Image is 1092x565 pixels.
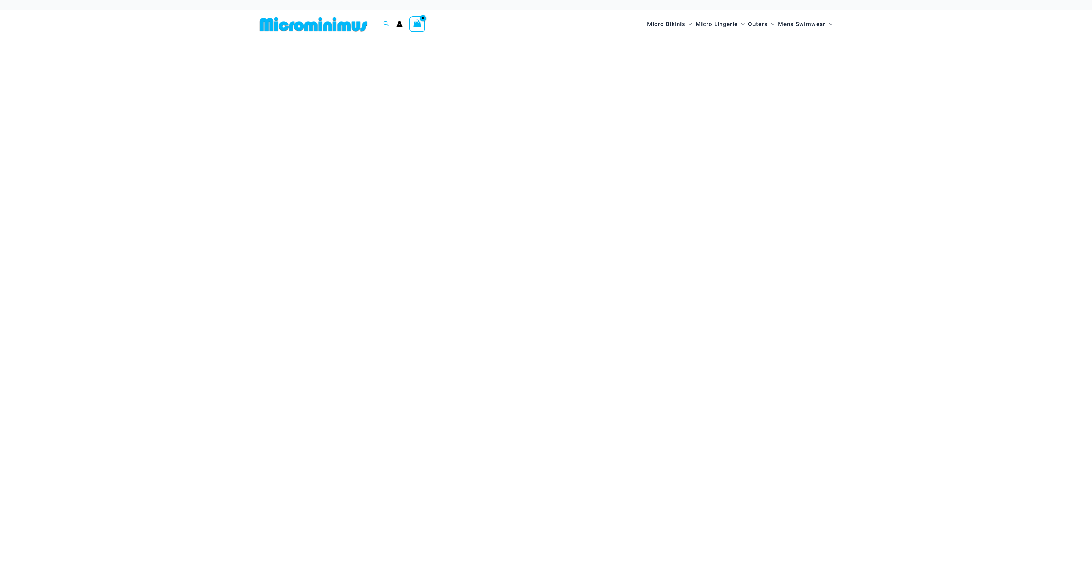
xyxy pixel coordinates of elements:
[396,21,403,27] a: Account icon link
[825,15,832,33] span: Menu Toggle
[694,14,746,35] a: Micro LingerieMenu ToggleMenu Toggle
[647,15,685,33] span: Micro Bikinis
[738,15,745,33] span: Menu Toggle
[383,20,389,29] a: Search icon link
[696,15,738,33] span: Micro Lingerie
[257,17,370,32] img: MM SHOP LOGO FLAT
[409,16,425,32] a: View Shopping Cart, empty
[778,15,825,33] span: Mens Swimwear
[645,14,694,35] a: Micro BikinisMenu ToggleMenu Toggle
[685,15,692,33] span: Menu Toggle
[776,14,834,35] a: Mens SwimwearMenu ToggleMenu Toggle
[746,14,776,35] a: OutersMenu ToggleMenu Toggle
[748,15,768,33] span: Outers
[768,15,774,33] span: Menu Toggle
[644,13,835,36] nav: Site Navigation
